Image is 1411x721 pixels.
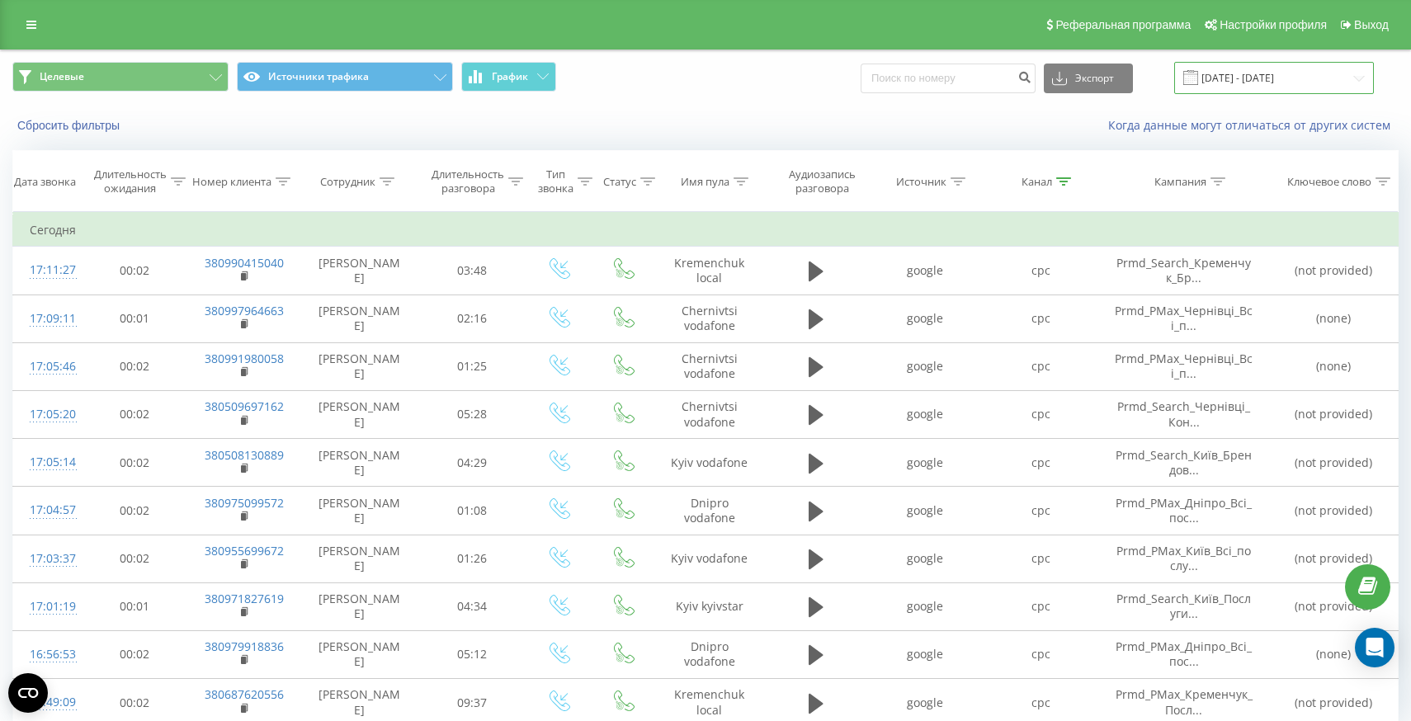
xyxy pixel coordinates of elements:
span: Выход [1354,18,1389,31]
td: google [868,390,984,438]
td: Chernivtsi vodafone [654,390,766,438]
div: Open Intercom Messenger [1355,628,1394,667]
td: (not provided) [1269,439,1398,487]
div: 17:05:20 [30,398,64,431]
div: 17:09:11 [30,303,64,335]
td: 05:28 [419,390,526,438]
div: 17:01:19 [30,591,64,623]
div: 17:05:46 [30,351,64,383]
td: [PERSON_NAME] [300,390,419,438]
td: [PERSON_NAME] [300,487,419,535]
td: Chernivtsi vodafone [654,295,766,342]
td: 00:02 [81,390,188,438]
button: Сбросить фильтры [12,118,128,133]
td: google [868,630,984,678]
div: Тип звонка [538,167,573,196]
a: 380509697162 [205,398,284,414]
td: google [868,535,984,582]
a: 380955699672 [205,543,284,558]
span: Реферальная программа [1055,18,1191,31]
span: Prmd_PMax_Кременчук_Посл... [1116,686,1253,717]
td: Kyiv vodafone [654,439,766,487]
div: Номер клиента [192,175,271,189]
td: Сегодня [13,214,1399,247]
td: cpc [983,535,1098,582]
td: cpc [983,630,1098,678]
a: 380997964663 [205,303,284,318]
div: Аудиозапись разговора [780,167,863,196]
button: Open CMP widget [8,673,48,713]
td: Kremenchuk local [654,247,766,295]
td: google [868,295,984,342]
div: Длительность разговора [432,167,504,196]
td: [PERSON_NAME] [300,342,419,390]
td: [PERSON_NAME] [300,630,419,678]
td: [PERSON_NAME] [300,535,419,582]
a: 380971827619 [205,591,284,606]
td: 01:26 [419,535,526,582]
td: cpc [983,295,1098,342]
a: 380990415040 [205,255,284,271]
div: 17:04:57 [30,494,64,526]
span: Prmd_PMax_Дніпро_Всі_пос... [1116,495,1252,525]
a: 380508130889 [205,447,284,463]
td: cpc [983,582,1098,630]
td: (none) [1269,295,1398,342]
div: 17:11:27 [30,254,64,286]
td: 00:02 [81,247,188,295]
td: [PERSON_NAME] [300,582,419,630]
td: 01:08 [419,487,526,535]
div: 16:49:09 [30,686,64,719]
a: 380979918836 [205,639,284,654]
td: 00:02 [81,342,188,390]
td: [PERSON_NAME] [300,439,419,487]
span: Prmd_PMax_Дніпро_Всі_пос... [1116,639,1252,669]
div: Канал [1022,175,1052,189]
td: 03:48 [419,247,526,295]
td: cpc [983,439,1098,487]
span: Целевые [40,70,84,83]
div: Длительность ожидания [94,167,167,196]
td: (none) [1269,342,1398,390]
td: cpc [983,390,1098,438]
span: Prmd_Search_Київ_Брендов... [1116,447,1252,478]
td: cpc [983,247,1098,295]
td: 05:12 [419,630,526,678]
td: Chernivtsi vodafone [654,342,766,390]
span: Prmd_PMax_Чернівці_Всі_п... [1115,303,1253,333]
td: google [868,439,984,487]
span: Prmd_PMax_Київ_Всі_послу... [1116,543,1251,573]
a: 380975099572 [205,495,284,511]
td: 02:16 [419,295,526,342]
td: google [868,582,984,630]
td: google [868,487,984,535]
div: Статус [603,175,636,189]
button: Целевые [12,62,229,92]
td: (none) [1269,630,1398,678]
td: 00:02 [81,487,188,535]
span: График [492,71,528,82]
a: 380991980058 [205,351,284,366]
td: [PERSON_NAME] [300,295,419,342]
a: 380687620556 [205,686,284,702]
td: (not provided) [1269,487,1398,535]
td: 00:02 [81,630,188,678]
button: График [461,62,556,92]
input: Поиск по номеру [861,64,1036,93]
td: (not provided) [1269,390,1398,438]
td: (not provided) [1269,582,1398,630]
td: 00:02 [81,439,188,487]
td: (not provided) [1269,535,1398,582]
td: (not provided) [1269,247,1398,295]
td: google [868,342,984,390]
span: Настройки профиля [1220,18,1327,31]
td: Dnipro vodafone [654,630,766,678]
div: Дата звонка [14,175,76,189]
span: Prmd_Search_Київ_Послуги... [1116,591,1251,621]
td: google [868,247,984,295]
td: 04:34 [419,582,526,630]
td: Kyiv kyivstar [654,582,766,630]
span: Prmd_Search_Кременчук_Бр... [1116,255,1251,285]
div: Источник [896,175,946,189]
div: 17:05:14 [30,446,64,478]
